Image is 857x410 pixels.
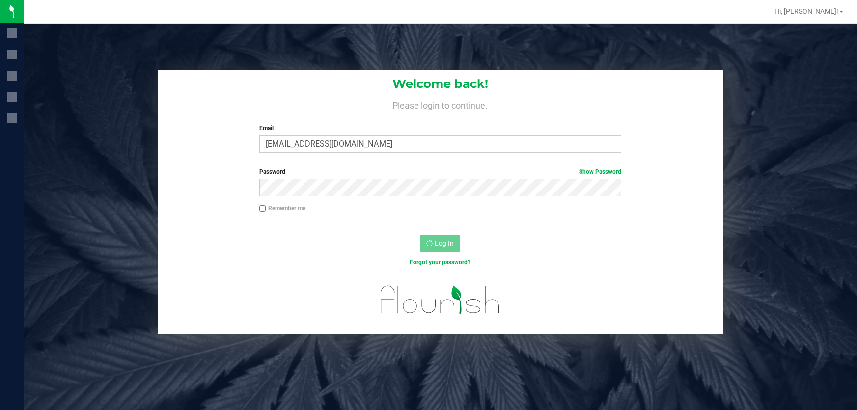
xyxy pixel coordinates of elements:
a: Show Password [579,168,621,175]
label: Email [259,124,622,133]
img: flourish_logo.svg [370,277,511,323]
label: Remember me [259,204,305,213]
h4: Please login to continue. [158,98,723,110]
a: Forgot your password? [410,259,470,266]
h1: Welcome back! [158,78,723,90]
span: Password [259,168,285,175]
span: Hi, [PERSON_NAME]! [774,7,838,15]
button: Log In [420,235,460,252]
span: Log In [435,239,454,247]
input: Remember me [259,205,266,212]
